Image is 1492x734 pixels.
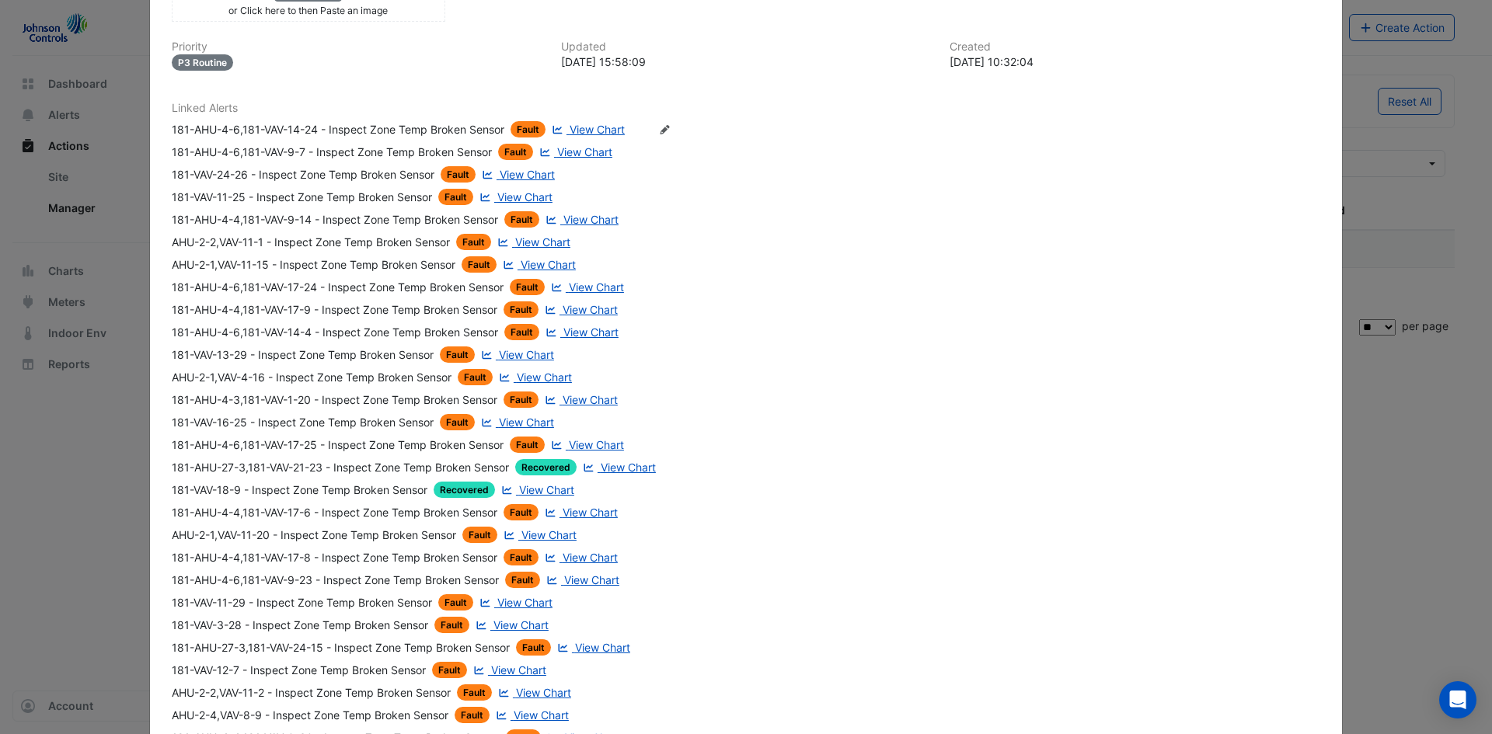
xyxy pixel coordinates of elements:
span: View Chart [515,235,570,249]
span: Fault [510,279,545,295]
a: View Chart [542,549,618,565]
span: View Chart [601,461,656,474]
a: View Chart [472,617,549,633]
span: View Chart [575,641,630,654]
span: View Chart [493,618,549,631]
a: View Chart [549,121,625,137]
a: View Chart [496,369,572,385]
div: Open Intercom Messenger [1439,681,1476,718]
span: Fault [440,346,475,363]
span: Fault [504,391,539,408]
span: Fault [438,189,473,205]
div: 181-AHU-4-3,181-VAV-1-20 - Inspect Zone Temp Broken Sensor [172,391,497,408]
span: Fault [505,572,540,588]
a: View Chart [500,256,576,273]
span: Recovered [434,482,495,498]
div: 181-AHU-4-6,181-VAV-17-24 - Inspect Zone Temp Broken Sensor [172,279,504,295]
span: Fault [510,437,545,453]
div: 181-AHU-4-6,181-VAV-9-23 - Inspect Zone Temp Broken Sensor [172,572,499,588]
div: 181-AHU-4-4,181-VAV-17-8 - Inspect Zone Temp Broken Sensor [172,549,497,565]
a: View Chart [495,684,571,701]
div: 181-AHU-4-6,181-VAV-14-24 - Inspect Zone Temp Broken Sensor [172,121,504,137]
span: Recovered [515,459,577,475]
a: View Chart [494,234,570,250]
span: View Chart [500,168,555,181]
a: View Chart [478,346,554,363]
a: View Chart [542,504,618,520]
div: AHU-2-1,VAV-4-16 - Inspect Zone Temp Broken Sensor [172,369,451,385]
span: View Chart [563,393,618,406]
div: 181-VAV-11-25 - Inspect Zone Temp Broken Sensor [172,189,432,205]
span: View Chart [491,663,546,677]
span: Fault [438,594,473,611]
small: or Click here to then Paste an image [228,5,388,16]
span: Fault [432,662,467,678]
span: View Chart [569,438,624,451]
span: Fault [504,324,539,340]
div: 181-AHU-27-3,181-VAV-21-23 - Inspect Zone Temp Broken Sensor [172,459,509,475]
span: Fault [504,549,539,565]
span: View Chart [563,303,618,316]
a: View Chart [479,166,555,183]
span: Fault [498,144,533,160]
span: View Chart [557,145,612,158]
a: View Chart [478,414,554,430]
span: View Chart [563,551,618,564]
span: Fault [504,504,539,520]
a: View Chart [542,324,619,340]
span: View Chart [564,573,619,586]
div: 181-AHU-4-4,181-VAV-9-14 - Inspect Zone Temp Broken Sensor [172,211,498,228]
span: Fault [455,707,490,723]
a: View Chart [548,279,624,295]
span: View Chart [521,528,577,541]
a: View Chart [543,572,619,588]
div: 181-VAV-12-7 - Inspect Zone Temp Broken Sensor [172,662,426,678]
h6: Updated [561,40,932,54]
a: View Chart [493,707,569,723]
a: View Chart [542,211,619,228]
div: 181-AHU-4-6,181-VAV-9-7 - Inspect Zone Temp Broken Sensor [172,144,492,160]
a: View Chart [580,459,656,475]
div: 181-VAV-24-26 - Inspect Zone Temp Broken Sensor [172,166,434,183]
div: 181-AHU-4-4,181-VAV-17-9 - Inspect Zone Temp Broken Sensor [172,301,497,318]
span: View Chart [499,416,554,429]
div: 181-VAV-18-9 - Inspect Zone Temp Broken Sensor [172,482,427,498]
span: Fault [462,256,497,273]
span: Fault [511,121,546,137]
a: View Chart [476,189,553,205]
div: 181-AHU-4-6,181-VAV-17-25 - Inspect Zone Temp Broken Sensor [172,437,504,453]
span: View Chart [521,258,576,271]
span: View Chart [563,506,618,519]
a: View Chart [476,594,553,611]
a: View Chart [500,527,577,543]
span: View Chart [516,686,571,699]
span: Fault [440,414,475,430]
span: View Chart [517,370,572,384]
span: Fault [434,617,469,633]
span: View Chart [563,213,619,226]
div: P3 Routine [172,54,233,71]
div: [DATE] 10:32:04 [950,54,1320,70]
span: Fault [457,684,492,701]
span: Fault [458,369,493,385]
div: 181-VAV-13-29 - Inspect Zone Temp Broken Sensor [172,346,434,363]
span: View Chart [519,483,574,496]
div: 181-AHU-27-3,181-VAV-24-15 - Inspect Zone Temp Broken Sensor [172,639,510,656]
div: AHU-2-2,VAV-11-1 - Inspect Zone Temp Broken Sensor [172,234,450,250]
span: View Chart [563,325,619,339]
h6: Priority [172,40,542,54]
fa-icon: Edit Linked Alerts [659,124,671,136]
span: Fault [516,639,551,656]
a: View Chart [548,437,624,453]
span: Fault [456,234,491,250]
span: View Chart [497,190,553,204]
span: Fault [441,166,476,183]
a: View Chart [498,482,574,498]
div: AHU-2-1,VAV-11-15 - Inspect Zone Temp Broken Sensor [172,256,455,273]
div: 181-VAV-3-28 - Inspect Zone Temp Broken Sensor [172,617,428,633]
div: [DATE] 15:58:09 [561,54,932,70]
h6: Linked Alerts [172,102,1320,115]
span: Fault [462,527,497,543]
a: View Chart [542,301,618,318]
div: 181-VAV-16-25 - Inspect Zone Temp Broken Sensor [172,414,434,430]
